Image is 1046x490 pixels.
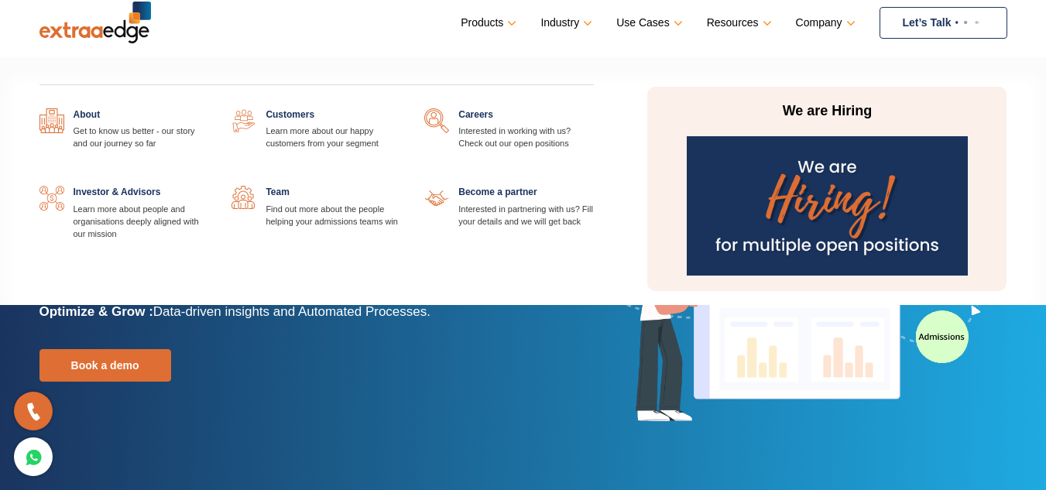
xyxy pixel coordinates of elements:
[153,304,430,319] span: Data-driven insights and Automated Processes.
[616,12,679,34] a: Use Cases
[707,12,769,34] a: Resources
[39,349,171,382] a: Book a demo
[796,12,852,34] a: Company
[681,102,972,121] p: We are Hiring
[39,304,153,319] b: Optimize & Grow :
[461,12,513,34] a: Products
[880,7,1007,39] a: Let’s Talk
[540,12,589,34] a: Industry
